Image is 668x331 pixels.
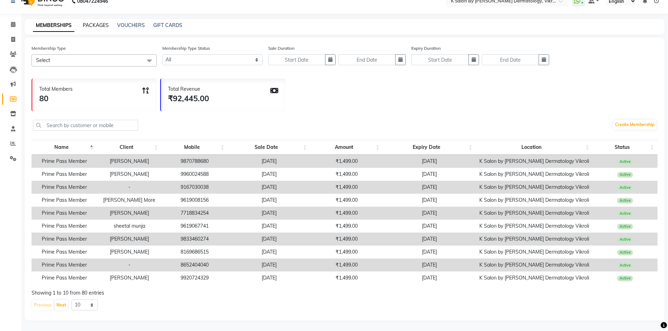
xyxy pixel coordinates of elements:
td: [DATE] [228,207,310,220]
span: Active [617,185,633,191]
td: [DATE] [383,258,476,271]
div: ₹92,445.00 [168,93,209,104]
th: Status: activate to sort column ascending [593,140,657,155]
td: 7718834254 [162,207,228,220]
td: [DATE] [383,246,476,258]
td: [DATE] [228,233,310,246]
td: [DATE] [383,168,476,181]
td: [DATE] [228,155,310,168]
td: ₹1,499.00 [310,233,383,246]
td: K Salon by [PERSON_NAME] Dermatology Vikroli [476,168,593,181]
td: ₹1,499.00 [310,271,383,284]
td: [DATE] [228,168,310,181]
span: Active [617,211,633,216]
td: [PERSON_NAME] [97,246,161,258]
th: Amount: activate to sort column ascending [310,140,383,155]
td: [DATE] [383,271,476,284]
span: Select [36,57,50,63]
td: 9960024588 [162,168,228,181]
td: Prime Pass Member [32,155,97,168]
td: 9920724329 [162,271,228,284]
input: Start Date [268,54,325,65]
label: Expiry Duration [411,45,441,51]
td: [PERSON_NAME] [97,233,161,246]
td: [DATE] [383,181,476,194]
span: Active [617,224,633,229]
label: Membership Type [32,45,66,51]
td: ₹1,499.00 [310,246,383,258]
td: [DATE] [383,194,476,207]
td: K Salon by [PERSON_NAME] Dermatology Vikroli [476,220,593,233]
span: Active [617,276,633,281]
td: Prime Pass Member [32,181,97,194]
div: Total Members [39,85,73,93]
td: K Salon by [PERSON_NAME] Dermatology Vikroli [476,246,593,258]
td: Prime Pass Member [32,258,97,271]
td: Prime Pass Member [32,194,97,207]
td: [PERSON_NAME] [97,155,161,168]
td: [PERSON_NAME] More [97,194,161,207]
td: [DATE] [228,181,310,194]
td: 8169686515 [162,246,228,258]
input: End Date [338,54,396,65]
a: PACKAGES [83,22,109,28]
input: Start Date [411,54,468,65]
td: [PERSON_NAME] [97,168,161,181]
td: [DATE] [228,220,310,233]
td: Prime Pass Member [32,246,97,258]
button: Previous [32,300,53,310]
span: Active [617,198,633,204]
td: 9167030038 [162,181,228,194]
span: Active [617,172,633,178]
button: Next [55,300,68,310]
td: K Salon by [PERSON_NAME] Dermatology Vikroli [476,155,593,168]
td: sheetal munja [97,220,161,233]
div: 80 [39,93,73,104]
td: [DATE] [383,220,476,233]
td: ₹1,499.00 [310,194,383,207]
a: MEMBERSHIPS [33,19,74,32]
td: ₹1,499.00 [310,258,383,271]
a: VOUCHERS [117,22,145,28]
td: K Salon by [PERSON_NAME] Dermatology Vikroli [476,181,593,194]
td: K Salon by [PERSON_NAME] Dermatology Vikroli [476,271,593,284]
td: Prime Pass Member [32,220,97,233]
th: Location: activate to sort column ascending [476,140,593,155]
td: ₹1,499.00 [310,168,383,181]
td: ₹1,499.00 [310,155,383,168]
td: [DATE] [228,246,310,258]
td: [DATE] [228,258,310,271]
span: Active [617,159,633,165]
td: [DATE] [228,271,310,284]
label: Membership Type Status [162,45,210,51]
td: Prime Pass Member [32,271,97,284]
a: GIFT CARDS [153,22,182,28]
input: End Date [482,54,539,65]
td: ₹1,499.00 [310,220,383,233]
td: 9833460274 [162,233,228,246]
th: Mobile: activate to sort column ascending [162,140,228,155]
td: 9619008156 [162,194,228,207]
td: Prime Pass Member [32,233,97,246]
td: - [97,258,161,271]
span: Active [617,263,633,268]
td: K Salon by [PERSON_NAME] Dermatology Vikroli [476,194,593,207]
a: Create Membership [613,120,656,130]
span: Active [617,250,633,255]
td: Prime Pass Member [32,168,97,181]
td: 8652404040 [162,258,228,271]
th: Expiry Date: activate to sort column ascending [383,140,476,155]
td: K Salon by [PERSON_NAME] Dermatology Vikroli [476,207,593,220]
span: Active [617,237,633,242]
td: [DATE] [383,207,476,220]
input: Search by customer or mobile [33,120,138,131]
td: [PERSON_NAME] [97,271,161,284]
td: [PERSON_NAME] [97,207,161,220]
td: 9619067741 [162,220,228,233]
td: ₹1,499.00 [310,207,383,220]
td: Prime Pass Member [32,207,97,220]
td: K Salon by [PERSON_NAME] Dermatology Vikroli [476,258,593,271]
label: Sale Duration [268,45,295,51]
th: Client: activate to sort column ascending [97,140,161,155]
td: K Salon by [PERSON_NAME] Dermatology Vikroli [476,233,593,246]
